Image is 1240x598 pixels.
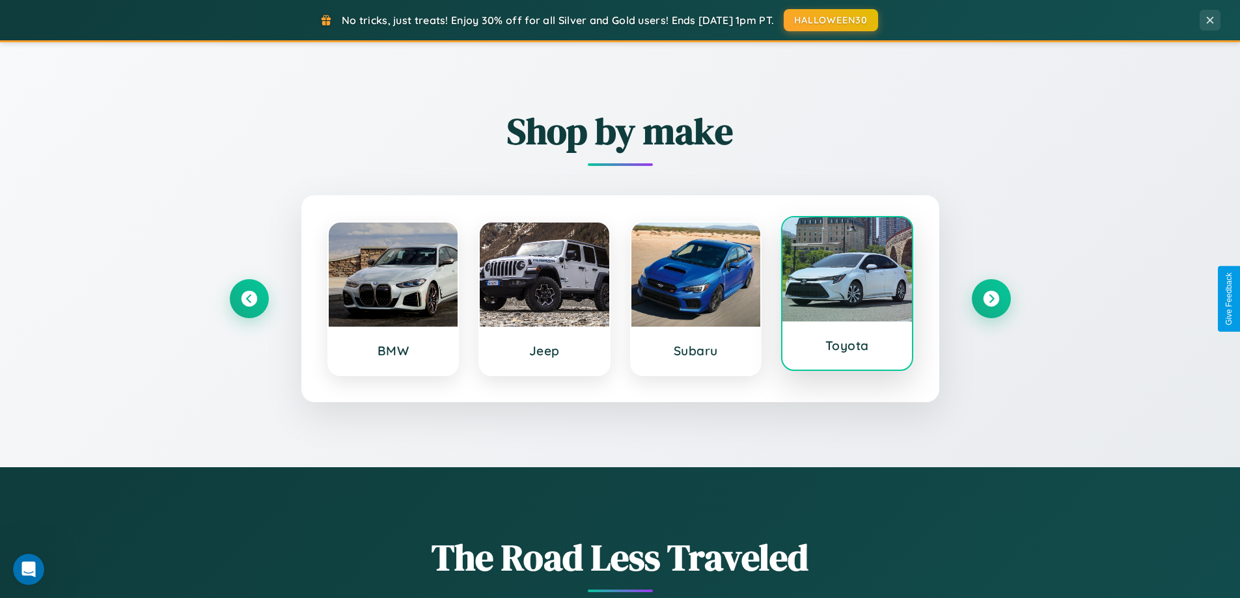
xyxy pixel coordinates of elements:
h3: Toyota [795,338,899,353]
iframe: Intercom live chat [13,554,44,585]
button: HALLOWEEN30 [784,9,878,31]
h2: Shop by make [230,106,1011,156]
h3: BMW [342,343,445,359]
h3: Subaru [644,343,748,359]
h3: Jeep [493,343,596,359]
h1: The Road Less Traveled [230,532,1011,582]
div: Give Feedback [1224,273,1233,325]
span: No tricks, just treats! Enjoy 30% off for all Silver and Gold users! Ends [DATE] 1pm PT. [342,14,774,27]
